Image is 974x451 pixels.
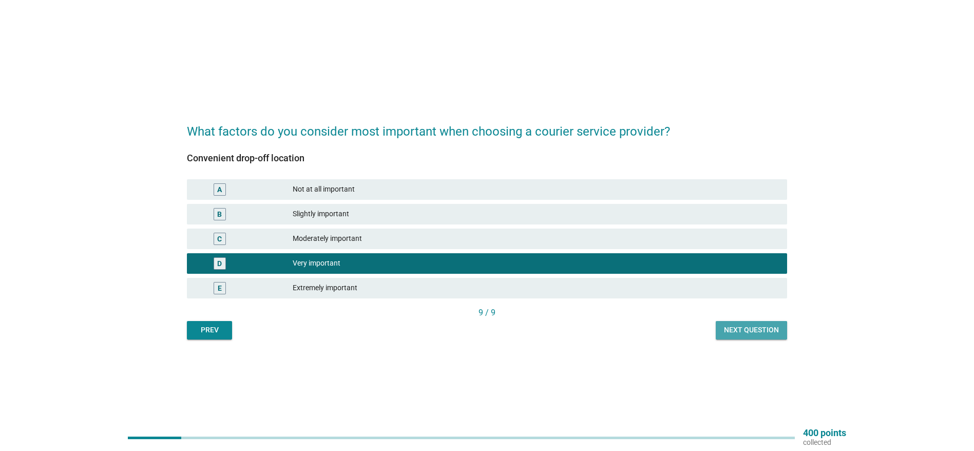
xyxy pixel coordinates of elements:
button: Prev [187,321,232,340]
p: 400 points [803,428,846,438]
div: Next question [724,325,779,335]
button: Next question [716,321,787,340]
div: 9 / 9 [187,307,787,319]
p: collected [803,438,846,447]
h2: What factors do you consider most important when choosing a courier service provider? [187,112,787,141]
div: Moderately important [293,233,779,245]
div: Slightly important [293,208,779,220]
div: C [217,233,222,244]
div: Extremely important [293,282,779,294]
div: Very important [293,257,779,270]
div: Prev [195,325,224,335]
div: B [217,209,222,219]
div: Convenient drop-off location [187,151,787,165]
div: E [218,283,222,293]
div: A [217,184,222,195]
div: D [217,258,222,269]
div: Not at all important [293,183,779,196]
